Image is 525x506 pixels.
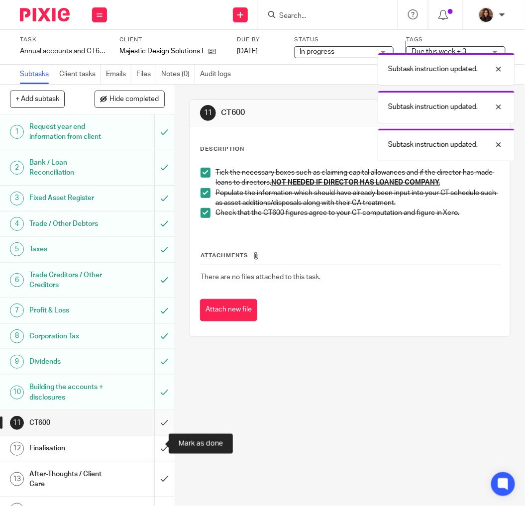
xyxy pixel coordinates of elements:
h1: Finalisation [29,441,106,456]
label: Due by [237,36,282,44]
p: Populate the information which should have already been input into your CT schedule such as asset... [215,188,500,208]
div: 10 [10,386,24,400]
a: Subtasks [20,65,54,84]
h1: After-Thoughts / Client Care [29,467,106,492]
label: Task [20,36,107,44]
div: 12 [10,442,24,456]
div: 4 [10,217,24,231]
div: 8 [10,329,24,343]
button: Attach new file [200,299,257,321]
p: Description [200,145,244,153]
h1: Request year end information from client [29,119,106,145]
div: 7 [10,304,24,317]
h1: Trade / Other Debtors [29,216,106,231]
a: Files [136,65,156,84]
div: 13 [10,472,24,486]
div: 5 [10,242,24,256]
div: 11 [200,105,216,121]
a: Audit logs [200,65,236,84]
h1: Fixed Asset Register [29,191,106,205]
div: 6 [10,273,24,287]
img: Headshot.jpg [478,7,494,23]
img: Pixie [20,8,70,21]
a: Emails [106,65,131,84]
a: Notes (0) [161,65,195,84]
p: Check that the CT600 figures agree to your CT computation and figure in Xero. [215,208,500,218]
label: Client [119,36,224,44]
p: Majestic Design Solutions Ltd [119,46,204,56]
h1: CT600 [29,415,106,430]
span: [DATE] [237,48,258,55]
span: Hide completed [109,96,159,103]
h1: Trade Creditors / Other Creditors [29,268,106,293]
p: Tick the necessary boxes such as claiming capital allowances and if the director has made loans t... [215,168,500,188]
h1: Dividends [29,354,106,369]
h1: Profit & Loss [29,303,106,318]
h1: Bank / Loan Reconciliation [29,155,106,181]
p: Subtask instruction updated. [388,64,478,74]
span: Attachments [201,253,248,258]
u: NOT NEEDED IF DIRECTOR HAS LOANED COMPANY. [271,179,440,186]
div: 1 [10,125,24,139]
div: 2 [10,161,24,175]
p: Subtask instruction updated. [388,140,478,150]
div: Annual accounts and CT600 return [20,46,107,56]
span: There are no files attached to this task. [201,274,320,281]
h1: CT600 [221,107,371,118]
h1: Taxes [29,242,106,257]
p: Subtask instruction updated. [388,102,478,112]
div: 3 [10,192,24,205]
button: Hide completed [95,91,165,107]
div: 11 [10,416,24,430]
div: 9 [10,355,24,369]
h1: Corporation Tax [29,329,106,344]
button: + Add subtask [10,91,65,107]
h1: Building the accounts + disclosures [29,380,106,405]
a: Client tasks [59,65,101,84]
